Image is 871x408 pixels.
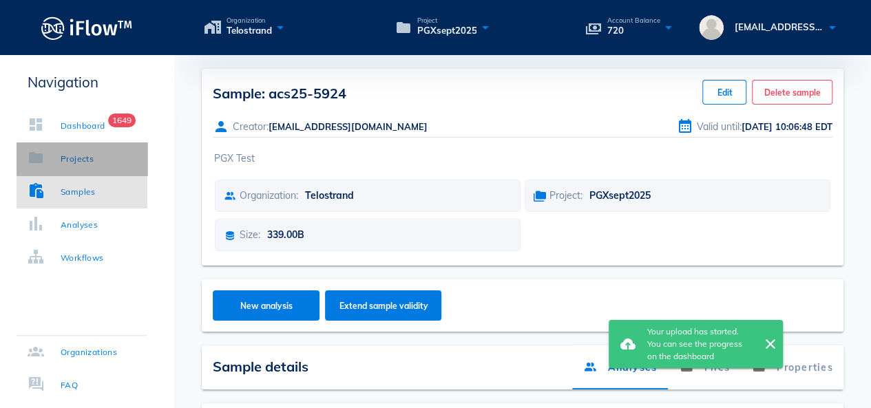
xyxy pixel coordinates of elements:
span: Badge [108,114,136,127]
span: Sample: acs25-5924 [213,85,346,102]
div: Dashboard [61,119,105,133]
p: Your upload has started. You can see the progress on the dashboard [642,325,758,363]
a: Analyses [572,345,668,389]
span: Telostrand [305,189,354,202]
div: FAQ [61,378,78,392]
span: Organization [227,17,272,24]
span: Telostrand [227,24,272,38]
img: avatar.16069ca8.svg [699,15,724,40]
span: Extend sample validity [339,301,428,311]
p: Navigation [17,72,147,93]
div: Projects [61,152,94,166]
span: Project [417,17,476,24]
span: Sample details [213,358,308,375]
span: Edit [714,87,735,98]
span: Organization: [240,189,298,202]
i: close [762,336,779,352]
div: Organizations [61,345,117,359]
span: New analysis [227,301,306,311]
a: Properties [740,345,843,389]
div: Analyses [61,218,98,232]
span: Creator: [233,120,269,133]
button: Edit [702,80,746,105]
button: Delete sample [752,80,832,105]
span: Size: [240,228,260,241]
span: Account Balance [607,17,660,24]
span: 339.00B [267,228,304,241]
button: Extend sample validity [325,290,441,321]
span: PGXsept2025 [589,189,651,202]
div: Samples [61,185,96,199]
span: Project: [549,189,583,202]
span: [EMAIL_ADDRESS][DOMAIN_NAME] [269,121,428,132]
span: PGXsept2025 [417,24,476,38]
span: Delete sample [764,87,821,98]
span: 720 [607,24,660,38]
span: Valid until: [697,120,742,133]
button: New analysis [213,290,319,321]
span: [DATE] 10:06:48 EDT [742,121,832,132]
div: Workflows [61,251,104,265]
div: PGX Test [214,138,832,176]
